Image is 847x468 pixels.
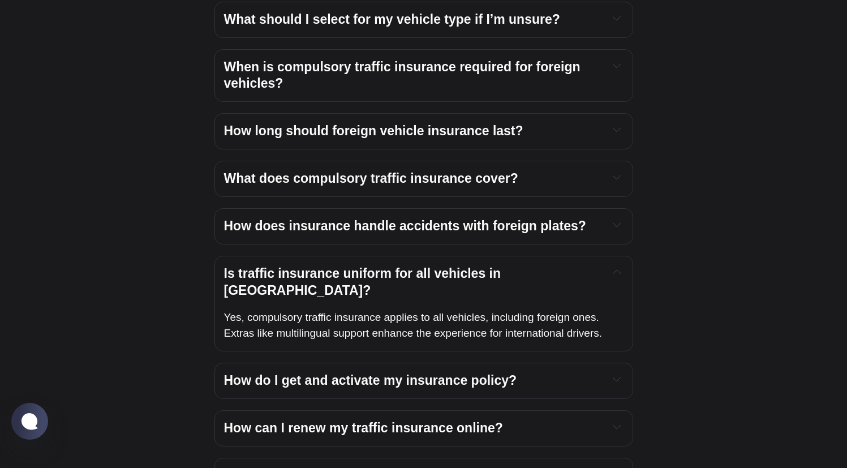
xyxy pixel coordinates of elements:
[224,373,517,388] span: How do I get and activate my insurance policy?
[610,218,624,231] button: Expand toggle to read content
[610,372,624,386] button: Expand toggle to read content
[610,265,624,279] button: Expand toggle to read content
[610,420,624,433] button: Expand toggle to read content
[224,59,584,91] span: When is compulsory traffic insurance required for foreign vehicles?
[610,11,624,25] button: Expand toggle to read content
[610,59,624,72] button: Expand toggle to read content
[224,420,503,435] span: How can I renew my traffic insurance online?
[610,170,624,184] button: Expand toggle to read content
[224,311,603,340] span: Yes, compulsory traffic insurance applies to all vehicles, including foreign ones. Extras like mu...
[224,123,523,138] span: How long should foreign vehicle insurance last?
[224,171,518,186] span: What does compulsory traffic insurance cover?
[224,12,560,27] span: What should I select for my vehicle type if I’m unsure?
[224,218,586,233] span: How does insurance handle accidents with foreign plates?
[224,266,505,298] span: Is traffic insurance uniform for all vehicles in [GEOGRAPHIC_DATA]?
[610,123,624,136] button: Expand toggle to read content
